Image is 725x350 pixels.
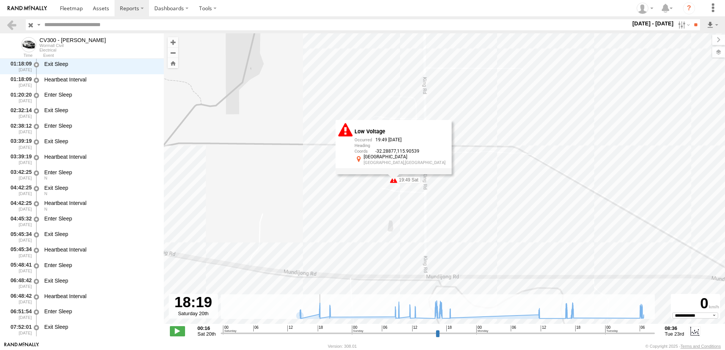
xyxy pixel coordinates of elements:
[605,325,618,334] span: 00
[476,325,488,334] span: 00
[6,230,33,244] div: 05:45:34 [DATE]
[665,325,684,331] strong: 08:36
[6,121,33,135] div: 02:38:12 [DATE]
[397,148,419,154] span: 115.90539
[44,169,157,176] div: Enter Sleep
[44,191,47,196] span: Heading: 1
[355,137,446,143] div: 19:49 [DATE]
[706,19,719,30] label: Export results as...
[382,325,387,331] span: 06
[36,19,42,30] label: Search Query
[6,276,33,290] div: 06:48:42 [DATE]
[6,245,33,259] div: 05:45:34 [DATE]
[168,58,178,68] button: Zoom Home
[44,262,157,269] div: Enter Sleep
[44,184,157,191] div: Exit Sleep
[44,122,157,129] div: Enter Sleep
[223,325,236,334] span: 00
[541,325,546,331] span: 12
[634,3,656,14] div: Sean Cosgriff
[44,277,157,284] div: Exit Sleep
[39,48,106,52] div: Electrical
[39,43,106,48] div: Wormall Civil
[318,325,323,331] span: 18
[631,19,675,28] label: [DATE] - [DATE]
[39,37,106,43] div: CV300 - Jayden LePage - View Asset History
[44,176,47,180] span: Heading: 1
[44,207,47,211] span: Heading: 1
[44,153,157,160] div: Heartbeat Interval
[640,325,645,331] span: 06
[672,295,719,312] div: 0
[394,177,421,183] label: 19:49 Sat
[352,325,363,334] span: 00
[355,129,446,135] div: Low Voltage
[168,47,178,58] button: Zoom out
[44,91,157,98] div: Enter Sleep
[6,322,33,336] div: 07:52:01 [DATE]
[44,323,157,330] div: Exit Sleep
[198,325,216,331] strong: 00:16
[6,75,33,89] div: 01:18:09 [DATE]
[44,107,157,114] div: Exit Sleep
[364,160,446,165] div: [GEOGRAPHIC_DATA],[GEOGRAPHIC_DATA]
[6,214,33,228] div: 04:45:32 [DATE]
[364,155,446,159] div: [GEOGRAPHIC_DATA]
[44,231,157,237] div: Exit Sleep
[412,325,417,331] span: 12
[198,331,216,337] span: Sat 20th Sep 2025
[6,199,33,213] div: 04:42:25 [DATE]
[328,344,357,348] div: Version: 308.01
[6,183,33,197] div: 04:42:25 [DATE]
[683,2,695,14] i: ?
[6,168,33,182] div: 03:42:25 [DATE]
[675,19,691,30] label: Search Filter Options
[168,37,178,47] button: Zoom in
[6,292,33,306] div: 06:48:42 [DATE]
[44,76,157,83] div: Heartbeat Interval
[6,106,33,120] div: 02:32:14 [DATE]
[8,6,47,11] img: rand-logo.svg
[665,331,684,337] span: Tue 23rd Sep 2025
[6,137,33,151] div: 03:39:19 [DATE]
[253,325,259,331] span: 06
[4,342,39,350] a: Visit our Website
[645,344,721,348] div: © Copyright 2025 -
[44,138,157,145] div: Exit Sleep
[6,19,17,30] a: Back to previous Page
[44,293,157,300] div: Heartbeat Interval
[44,246,157,253] div: Heartbeat Interval
[6,152,33,166] div: 03:39:19 [DATE]
[6,54,33,58] div: Time
[44,200,157,206] div: Heartbeat Interval
[44,308,157,315] div: Enter Sleep
[6,59,33,73] div: 01:18:09 [DATE]
[575,325,581,331] span: 18
[43,54,164,58] div: Event
[375,148,397,154] span: -32.28877
[681,344,721,348] a: Terms and Conditions
[287,325,293,331] span: 12
[170,326,185,336] label: Play/Stop
[446,325,452,331] span: 18
[6,91,33,105] div: 01:20:20 [DATE]
[44,61,157,67] div: Exit Sleep
[6,307,33,321] div: 06:51:54 [DATE]
[44,215,157,222] div: Enter Sleep
[511,325,516,331] span: 06
[6,261,33,275] div: 05:48:41 [DATE]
